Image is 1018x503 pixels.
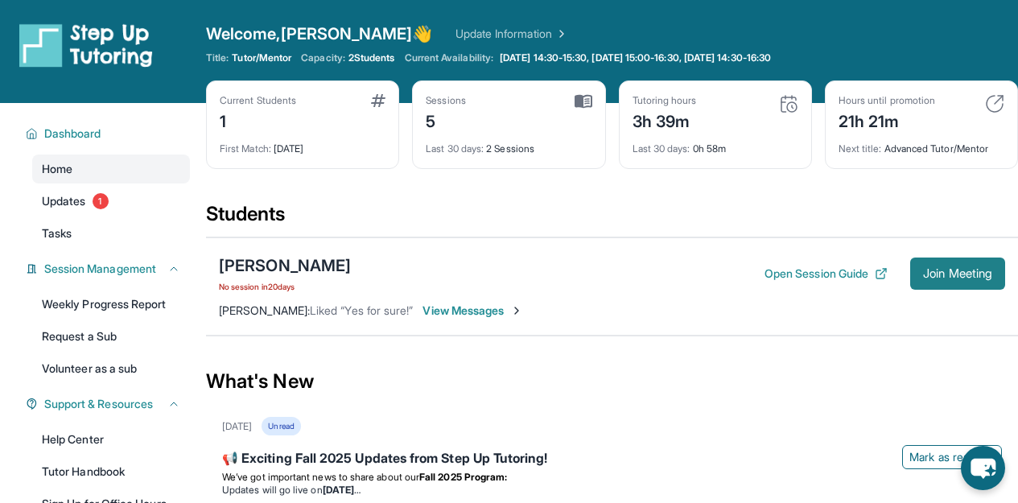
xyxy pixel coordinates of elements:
[923,269,992,278] span: Join Meeting
[426,133,591,155] div: 2 Sessions
[42,161,72,177] span: Home
[93,193,109,209] span: 1
[839,142,882,155] span: Next title :
[779,94,798,113] img: card
[206,201,1018,237] div: Students
[902,445,1002,469] button: Mark as read
[909,449,975,465] span: Mark as read
[32,290,190,319] a: Weekly Progress Report
[633,107,697,133] div: 3h 39m
[32,187,190,216] a: Updates1
[426,107,466,133] div: 5
[500,52,771,64] span: [DATE] 14:30-15:30, [DATE] 15:00-16:30, [DATE] 14:30-16:30
[220,107,296,133] div: 1
[497,52,774,64] a: [DATE] 14:30-15:30, [DATE] 15:00-16:30, [DATE] 14:30-16:30
[219,280,351,293] span: No session in 20 days
[633,142,690,155] span: Last 30 days :
[220,142,271,155] span: First Match :
[219,254,351,277] div: [PERSON_NAME]
[32,425,190,454] a: Help Center
[44,126,101,142] span: Dashboard
[32,457,190,486] a: Tutor Handbook
[985,94,1004,113] img: card
[426,142,484,155] span: Last 30 days :
[455,26,568,42] a: Update Information
[220,133,385,155] div: [DATE]
[44,396,153,412] span: Support & Resources
[426,94,466,107] div: Sessions
[419,471,507,483] strong: Fall 2025 Program:
[961,446,1005,490] button: chat-button
[42,225,72,241] span: Tasks
[348,52,395,64] span: 2 Students
[839,107,935,133] div: 21h 21m
[839,94,935,107] div: Hours until promotion
[206,346,1018,417] div: What's New
[44,261,156,277] span: Session Management
[32,219,190,248] a: Tasks
[633,133,798,155] div: 0h 58m
[232,52,291,64] span: Tutor/Mentor
[371,94,385,107] img: card
[310,303,413,317] span: Liked “Yes for sure!”
[839,133,1004,155] div: Advanced Tutor/Mentor
[422,303,523,319] span: View Messages
[32,155,190,183] a: Home
[19,23,153,68] img: logo
[552,26,568,42] img: Chevron Right
[323,484,361,496] strong: [DATE]
[910,258,1005,290] button: Join Meeting
[262,417,300,435] div: Unread
[222,420,252,433] div: [DATE]
[222,471,419,483] span: We’ve got important news to share about our
[219,303,310,317] span: [PERSON_NAME] :
[38,261,180,277] button: Session Management
[222,448,1002,471] div: 📢 Exciting Fall 2025 Updates from Step Up Tutoring!
[301,52,345,64] span: Capacity:
[220,94,296,107] div: Current Students
[222,484,1002,497] li: Updates will go live on
[575,94,592,109] img: card
[32,322,190,351] a: Request a Sub
[206,52,229,64] span: Title:
[510,304,523,317] img: Chevron-Right
[38,396,180,412] button: Support & Resources
[38,126,180,142] button: Dashboard
[765,266,888,282] button: Open Session Guide
[405,52,493,64] span: Current Availability:
[32,354,190,383] a: Volunteer as a sub
[42,193,86,209] span: Updates
[633,94,697,107] div: Tutoring hours
[206,23,433,45] span: Welcome, [PERSON_NAME] 👋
